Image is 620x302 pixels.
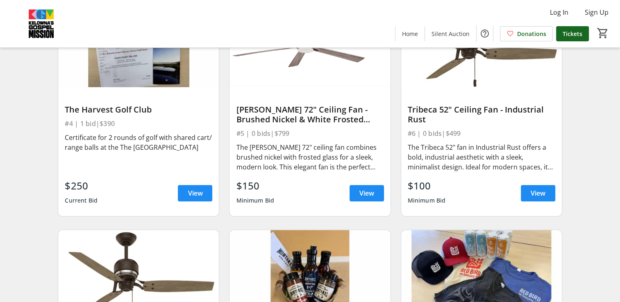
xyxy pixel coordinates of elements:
[178,185,212,201] a: View
[5,3,78,44] img: Kelowna's Gospel Mission's Logo
[550,7,568,17] span: Log In
[425,26,476,41] a: Silent Auction
[350,185,384,201] a: View
[236,142,384,172] div: The [PERSON_NAME] 72" ceiling fan combines brushed nickel with frosted glass for a sleek, modern ...
[65,178,98,193] div: $250
[500,26,553,41] a: Donations
[188,188,202,198] span: View
[408,105,555,124] div: Tribeca 52" Ceiling Fan - Industrial Rust
[517,29,546,38] span: Donations
[65,105,212,115] div: The Harvest Golf Club
[395,26,425,41] a: Home
[65,133,212,152] div: Certificate for 2 rounds of golf with shared cart/ range balls at the The [GEOGRAPHIC_DATA]
[563,29,582,38] span: Tickets
[408,178,446,193] div: $100
[578,6,615,19] button: Sign Up
[65,193,98,208] div: Current Bid
[432,29,470,38] span: Silent Auction
[408,193,446,208] div: Minimum Bid
[408,128,555,139] div: #6 | 0 bids | $499
[585,7,609,17] span: Sign Up
[236,105,384,124] div: [PERSON_NAME] 72" Ceiling Fan - Brushed Nickel & White Frosted Glass
[595,26,610,41] button: Cart
[408,142,555,172] div: The Tribeca 52" fan in Industrial Rust offers a bold, industrial aesthetic with a sleek, minimali...
[531,188,545,198] span: View
[543,6,575,19] button: Log In
[65,118,212,129] div: #4 | 1 bid | $390
[359,188,374,198] span: View
[477,25,493,42] button: Help
[236,193,274,208] div: Minimum Bid
[556,26,589,41] a: Tickets
[402,29,418,38] span: Home
[521,185,555,201] a: View
[236,178,274,193] div: $150
[236,128,384,139] div: #5 | 0 bids | $799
